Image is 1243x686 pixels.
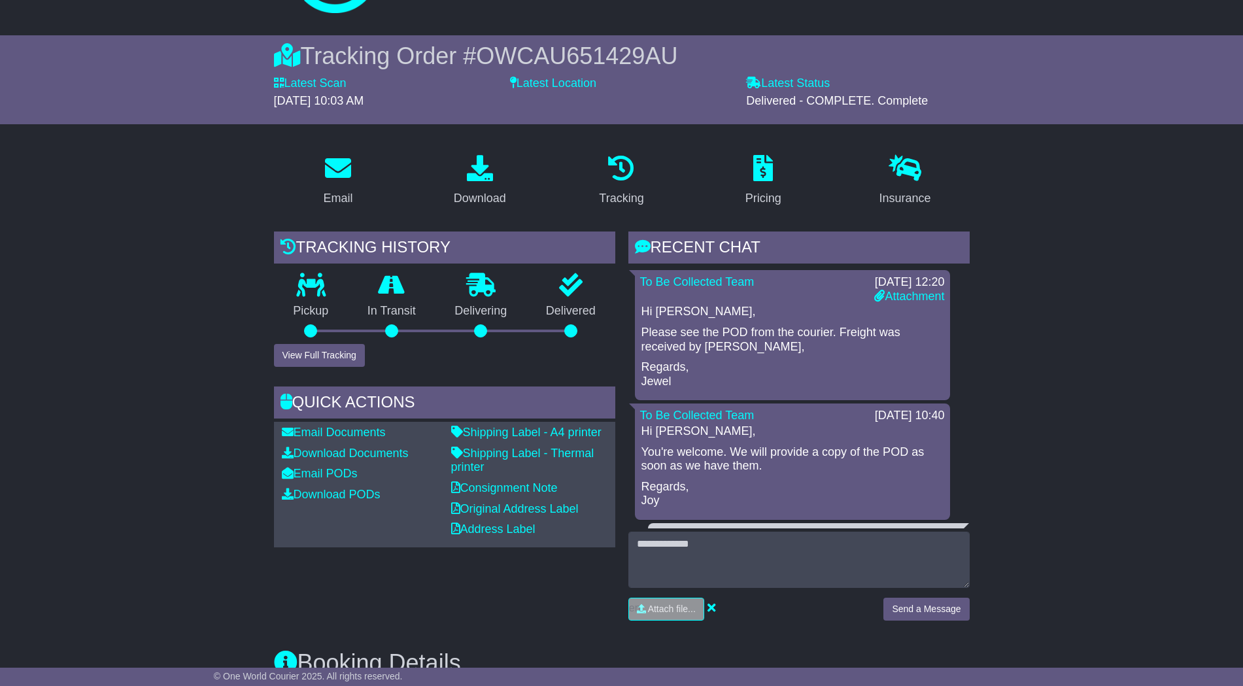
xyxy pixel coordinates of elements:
[451,447,594,474] a: Shipping Label - Thermal printer
[590,150,652,212] a: Tracking
[445,150,515,212] a: Download
[451,523,536,536] a: Address Label
[874,275,944,290] div: [DATE] 12:20
[435,304,527,318] p: Delivering
[274,94,364,107] span: [DATE] 10:03 AM
[640,409,755,422] a: To Be Collected Team
[641,326,944,354] p: Please see the POD from the courier. Freight was received by [PERSON_NAME],
[282,447,409,460] a: Download Documents
[315,150,361,212] a: Email
[274,42,970,70] div: Tracking Order #
[348,304,435,318] p: In Transit
[871,150,940,212] a: Insurance
[879,190,931,207] div: Insurance
[746,94,928,107] span: Delivered - COMPLETE. Complete
[274,386,615,422] div: Quick Actions
[628,232,970,267] div: RECENT CHAT
[526,304,615,318] p: Delivered
[599,190,643,207] div: Tracking
[510,77,596,91] label: Latest Location
[641,305,944,319] p: Hi [PERSON_NAME],
[282,426,386,439] a: Email Documents
[451,481,558,494] a: Consignment Note
[745,190,781,207] div: Pricing
[451,502,579,515] a: Original Address Label
[875,409,945,423] div: [DATE] 10:40
[883,598,969,621] button: Send a Message
[746,77,830,91] label: Latest Status
[274,650,970,676] h3: Booking Details
[653,528,750,541] a: [PERSON_NAME]
[282,488,381,501] a: Download PODs
[274,304,349,318] p: Pickup
[451,426,602,439] a: Shipping Label - A4 printer
[282,467,358,480] a: Email PODs
[874,290,944,303] a: Attachment
[888,528,958,543] div: [DATE] 10:34
[641,360,944,388] p: Regards, Jewel
[274,232,615,267] div: Tracking history
[641,480,944,508] p: Regards, Joy
[323,190,352,207] div: Email
[454,190,506,207] div: Download
[640,275,755,288] a: To Be Collected Team
[641,424,944,439] p: Hi [PERSON_NAME],
[641,445,944,473] p: You're welcome. We will provide a copy of the POD as soon as we have them.
[214,671,403,681] span: © One World Courier 2025. All rights reserved.
[476,43,677,69] span: OWCAU651429AU
[274,77,347,91] label: Latest Scan
[737,150,790,212] a: Pricing
[274,344,365,367] button: View Full Tracking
